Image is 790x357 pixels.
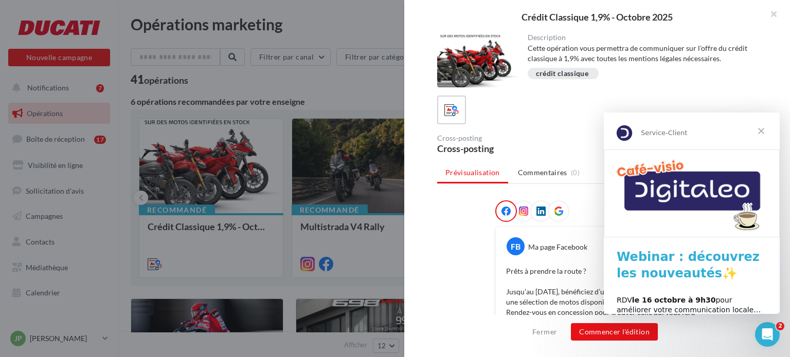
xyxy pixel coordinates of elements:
div: Cross-posting [437,135,597,142]
div: FB [507,237,525,255]
div: Crédit Classique 1,9% - Octobre 2025 [421,12,774,22]
iframe: Intercom live chat [755,322,780,347]
div: Cette opération vous permettra de communiquer sur l'offre du crédit classique à 1,9% avec toutes ... [528,43,758,64]
div: RDV pour améliorer votre communication locale… et attirer plus de clients ! [13,183,163,213]
div: Description [528,34,758,41]
b: le 16 octobre à 9h30 [28,183,112,192]
div: Cross-posting [437,144,597,153]
button: Fermer [528,326,561,338]
span: Commentaires [518,167,567,178]
span: (0) [571,168,580,177]
div: Ma page Facebook [528,242,587,252]
iframe: Intercom live chat message [604,112,780,314]
div: crédit classique [536,70,589,78]
p: Prêts à prendre la route ? Jusqu’au [DATE], bénéficiez d’un crédit classique à 1,9 % sur une séle... [506,266,696,348]
span: 2 [776,322,784,330]
button: Commencer l'édition [571,323,658,341]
